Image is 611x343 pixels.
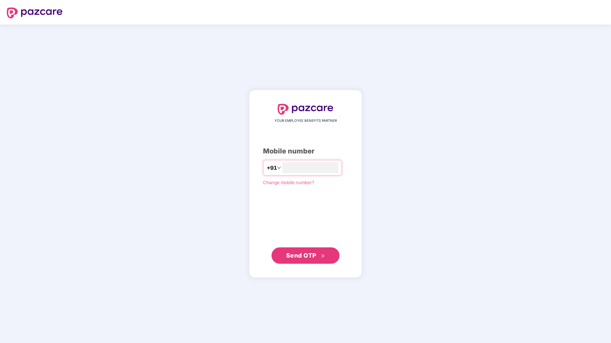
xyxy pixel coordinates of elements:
button: Send OTPdouble-right [272,247,339,264]
span: YOUR EMPLOYEE BENEFITS PARTNER [275,118,337,124]
span: down [277,166,281,170]
span: Send OTP [286,252,316,259]
span: +91 [267,164,277,172]
img: logo [278,104,333,115]
div: Mobile number [263,146,348,157]
a: Change mobile number? [263,180,314,185]
span: double-right [321,254,325,258]
img: logo [7,7,63,18]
